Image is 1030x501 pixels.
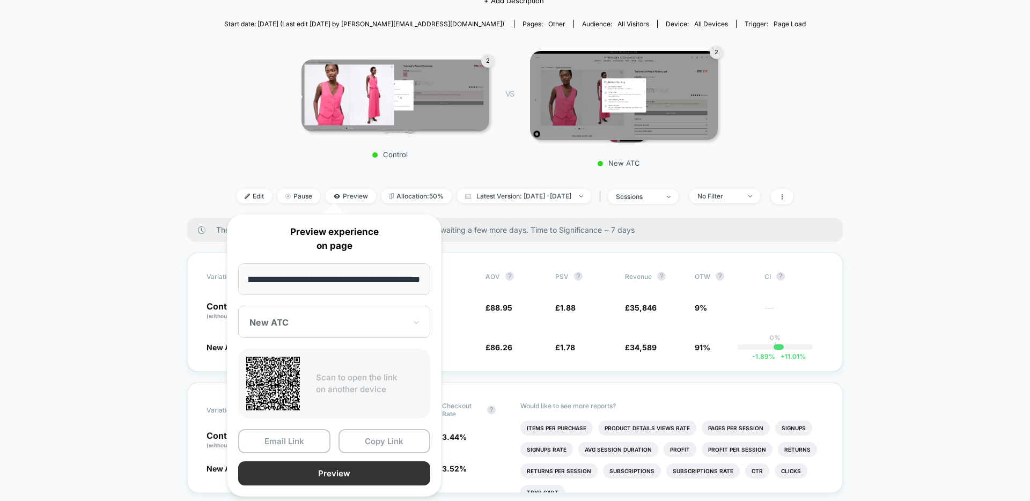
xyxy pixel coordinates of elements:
[630,343,657,352] span: 34,589
[442,402,482,418] span: Checkout Rate
[237,189,272,203] span: Edit
[224,20,504,28] span: Start date: [DATE] (Last edit [DATE] by [PERSON_NAME][EMAIL_ADDRESS][DOMAIN_NAME])
[582,20,649,28] div: Audience:
[442,432,467,441] span: 3.44 %
[597,189,608,204] span: |
[695,303,707,312] span: 9%
[702,421,770,436] li: Pages Per Session
[574,272,583,281] button: ?
[442,464,467,473] span: 3.52 %
[485,303,512,312] span: £
[555,272,569,281] span: PSV
[207,343,240,352] span: New ATC
[285,194,291,199] img: end
[207,302,266,320] p: Control
[490,343,512,352] span: 86.26
[277,189,320,203] span: Pause
[465,194,471,199] img: calendar
[457,189,591,203] span: Latest Version: [DATE] - [DATE]
[694,20,728,28] span: all devices
[603,463,661,478] li: Subscriptions
[560,303,576,312] span: 1.88
[657,272,666,281] button: ?
[764,272,823,281] span: CI
[579,195,583,197] img: end
[745,20,806,28] div: Trigger:
[781,352,785,360] span: +
[625,303,657,312] span: £
[207,272,266,281] span: Variation
[296,150,484,159] p: Control
[745,463,769,478] li: Ctr
[520,402,823,410] p: Would like to see more reports?
[207,402,266,418] span: Variation
[520,463,598,478] li: Returns Per Session
[598,421,696,436] li: Product Details Views Rate
[666,463,740,478] li: Subscriptions Rate
[485,272,500,281] span: AOV
[764,305,823,320] span: ---
[316,372,422,396] p: Scan to open the link on another device
[238,461,430,485] button: Preview
[695,343,710,352] span: 91%
[530,51,718,141] img: New ATC main
[525,159,712,167] p: New ATC
[630,303,657,312] span: 35,846
[548,20,565,28] span: other
[657,20,736,28] span: Device:
[778,442,817,457] li: Returns
[555,343,575,352] span: £
[245,194,250,199] img: edit
[695,272,754,281] span: OTW
[238,225,430,253] p: Preview experience on page
[710,46,723,59] div: 2
[301,60,489,131] img: Control main
[616,193,659,201] div: sessions
[520,485,565,500] li: Tbyb Cart
[381,189,452,203] span: Allocation: 50%
[697,192,740,200] div: No Filter
[207,313,255,319] span: (without changes)
[560,343,575,352] span: 1.78
[617,20,649,28] span: All Visitors
[578,442,658,457] li: Avg Session Duration
[207,464,240,473] span: New ATC
[389,193,394,199] img: rebalance
[207,442,255,448] span: (without changes)
[716,272,724,281] button: ?
[207,431,274,450] p: Control
[774,20,806,28] span: Page Load
[555,303,576,312] span: £
[238,429,330,453] button: Email Link
[520,421,593,436] li: Items Per Purchase
[487,406,496,414] button: ?
[664,442,696,457] li: Profit
[216,225,821,234] span: There are still no statistically significant results. We recommend waiting a few more days . Time...
[775,421,812,436] li: Signups
[523,20,565,28] div: Pages:
[625,272,652,281] span: Revenue
[774,342,776,350] p: |
[776,272,785,281] button: ?
[625,343,657,352] span: £
[775,463,807,478] li: Clicks
[481,54,495,68] div: 2
[520,442,573,457] li: Signups Rate
[748,195,752,197] img: end
[490,303,512,312] span: 88.95
[485,343,512,352] span: £
[339,429,431,453] button: Copy Link
[505,89,514,98] span: VS
[770,334,781,342] p: 0%
[505,272,514,281] button: ?
[775,352,806,360] span: 11.01 %
[326,189,376,203] span: Preview
[752,352,775,360] span: -1.89 %
[667,196,671,198] img: end
[702,442,772,457] li: Profit Per Session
